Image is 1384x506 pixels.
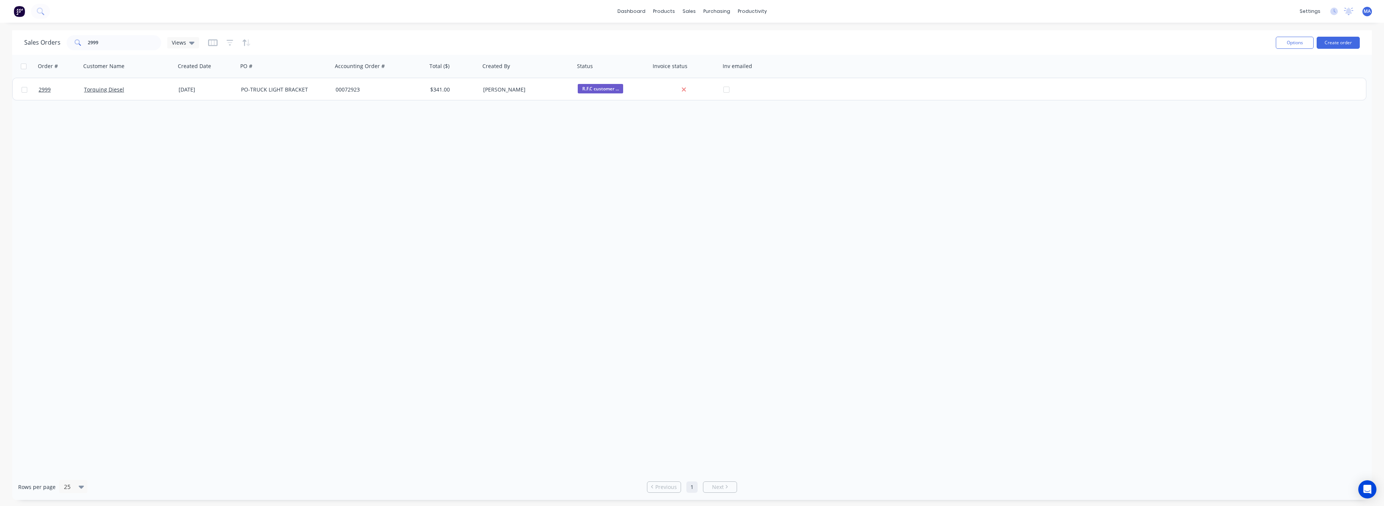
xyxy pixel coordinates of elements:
[172,39,186,47] span: Views
[578,84,623,93] span: R.F.C customer ...
[39,78,84,101] a: 2999
[703,483,737,491] a: Next page
[38,62,58,70] div: Order #
[723,62,752,70] div: Inv emailed
[1296,6,1324,17] div: settings
[84,86,124,93] a: Torquing Diesel
[179,86,235,93] div: [DATE]
[240,62,252,70] div: PO #
[429,62,449,70] div: Total ($)
[88,35,162,50] input: Search...
[336,86,420,93] div: 00072923
[614,6,649,17] a: dashboard
[83,62,124,70] div: Customer Name
[24,39,61,46] h1: Sales Orders
[482,62,510,70] div: Created By
[712,483,724,491] span: Next
[241,86,325,93] div: PO-TRUCK LIGHT BRACKET
[686,481,698,493] a: Page 1 is your current page
[39,86,51,93] span: 2999
[335,62,385,70] div: Accounting Order #
[14,6,25,17] img: Factory
[577,62,593,70] div: Status
[18,483,56,491] span: Rows per page
[1364,8,1371,15] span: MA
[700,6,734,17] div: purchasing
[1358,480,1376,498] div: Open Intercom Messenger
[653,62,687,70] div: Invoice status
[679,6,700,17] div: sales
[647,483,681,491] a: Previous page
[1276,37,1314,49] button: Options
[644,481,740,493] ul: Pagination
[178,62,211,70] div: Created Date
[430,86,475,93] div: $341.00
[1317,37,1360,49] button: Create order
[649,6,679,17] div: products
[734,6,771,17] div: productivity
[483,86,567,93] div: [PERSON_NAME]
[655,483,677,491] span: Previous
